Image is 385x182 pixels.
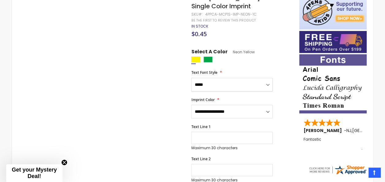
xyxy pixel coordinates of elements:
[227,49,255,55] span: Neon Yellow
[205,12,256,17] div: 4PPCA-MCP1S-IMP-NEON-1C
[203,56,213,63] div: Neon Green
[191,146,273,150] p: Maximum 30 characters
[191,156,210,161] span: Text Line 2
[191,124,210,129] span: Text Line 1
[334,165,385,182] iframe: Google Customer Reviews
[191,56,200,63] div: Neon Yellow
[304,137,363,150] div: Fantastic
[299,31,367,53] img: Free shipping on orders over $199
[61,159,67,165] button: Close teaser
[191,97,214,102] span: Imprint Color
[191,24,208,29] span: In stock
[308,171,367,176] a: 4pens.com certificate URL
[308,164,367,175] img: 4pens.com widget logo
[346,127,351,134] span: NJ
[6,164,62,182] div: Get your Mystery Deal!Close teaser
[304,127,344,134] span: [PERSON_NAME]
[191,70,217,75] span: Text Font Style
[191,48,227,57] span: Select A Color
[12,167,57,179] span: Get your Mystery Deal!
[299,54,367,113] img: font-personalization-examples
[191,30,206,38] span: $0.45
[191,24,208,29] div: Availability
[191,18,255,23] a: Be the first to review this product
[191,12,202,17] strong: SKU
